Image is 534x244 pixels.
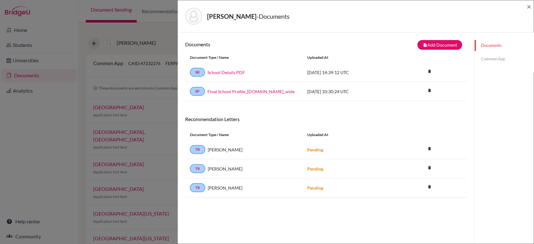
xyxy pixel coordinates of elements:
[425,145,434,153] a: delete
[425,87,434,95] a: delete
[208,146,242,153] span: [PERSON_NAME]
[207,69,245,76] a: School Details PDF
[425,163,434,172] i: delete
[475,40,534,51] a: Documents
[190,145,205,154] a: TR
[425,144,434,153] i: delete
[307,147,323,152] strong: Pending
[185,116,467,122] h6: Recommendation Letters
[185,55,303,60] div: Document Type / Name
[303,69,396,76] div: [DATE] 14:39:12 UTC
[190,68,205,77] a: SR
[425,68,434,76] a: delete
[207,88,295,95] a: Final School Profile_[DOMAIN_NAME]_wide
[303,132,396,138] div: Uploaded at
[190,183,205,192] a: TR
[190,164,205,173] a: TR
[190,87,205,96] a: SP
[185,132,303,138] div: Document Type / Name
[527,3,531,10] button: Close
[208,165,242,172] span: [PERSON_NAME]
[303,88,396,95] div: [DATE] 10:30:24 UTC
[257,13,290,20] span: - Documents
[425,164,434,172] a: delete
[527,2,531,11] span: ×
[475,53,534,64] a: Common App
[425,67,434,76] i: delete
[417,40,462,50] button: note_addAdd Document
[303,55,396,60] div: Uploaded at
[425,86,434,95] i: delete
[208,185,242,191] span: [PERSON_NAME]
[425,182,434,191] i: delete
[425,183,434,191] a: delete
[207,13,257,20] strong: [PERSON_NAME]
[307,166,323,171] strong: Pending
[423,43,427,47] i: note_add
[185,41,326,47] h6: Documents
[307,185,323,191] strong: Pending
